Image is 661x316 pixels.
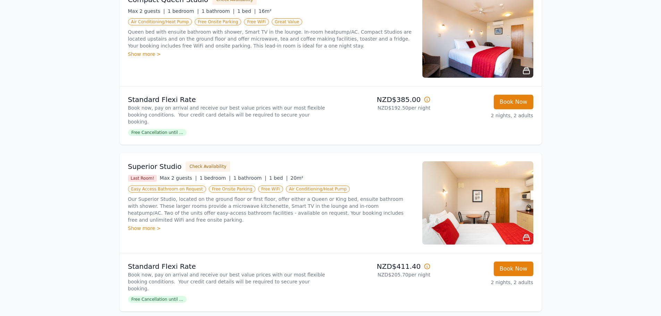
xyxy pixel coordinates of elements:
p: NZD$192.50 per night [333,104,431,111]
p: 2 nights, 2 adults [436,279,533,286]
span: 1 bathroom | [234,175,266,181]
p: 2 nights, 2 adults [436,112,533,119]
span: Free WiFi [244,18,269,25]
span: Max 2 guests | [128,8,165,14]
span: 16m² [259,8,271,14]
span: Air Conditioning/Heat Pump [128,18,192,25]
span: Free Onsite Parking [209,186,255,193]
span: 1 bed | [237,8,256,14]
p: NZD$205.70 per night [333,271,431,278]
h3: Superior Studio [128,162,182,171]
span: Easy Access Bathroom on Request [128,186,206,193]
button: Book Now [494,262,533,276]
span: Free Onsite Parking [195,18,241,25]
button: Check Availability [186,161,230,172]
span: Free Cancellation until ... [128,296,187,303]
span: Free WiFi [258,186,283,193]
p: Book now, pay on arrival and receive our best value prices with our most flexible booking conditi... [128,271,328,292]
div: Show more > [128,225,414,232]
span: 1 bedroom | [168,8,199,14]
div: Show more > [128,51,414,58]
p: NZD$385.00 [333,95,431,104]
span: 1 bed | [269,175,288,181]
p: Standard Flexi Rate [128,95,328,104]
button: Book Now [494,95,533,109]
span: Air Conditioning/Heat Pump [286,186,350,193]
span: Max 2 guests | [160,175,197,181]
span: Last Room! [128,175,157,182]
span: Great Value [272,18,302,25]
span: 1 bathroom | [202,8,235,14]
p: Book now, pay on arrival and receive our best value prices with our most flexible booking conditi... [128,104,328,125]
span: Free Cancellation until ... [128,129,187,136]
span: 1 bedroom | [200,175,231,181]
p: NZD$411.40 [333,262,431,271]
p: Standard Flexi Rate [128,262,328,271]
p: Our Superior Studio, located on the ground floor or first floor, offer either a Queen or King bed... [128,196,414,223]
span: 20m² [290,175,303,181]
p: Queen bed with ensuite bathroom with shower, Smart TV in the lounge. In-room heatpump/AC. Compact... [128,28,414,49]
